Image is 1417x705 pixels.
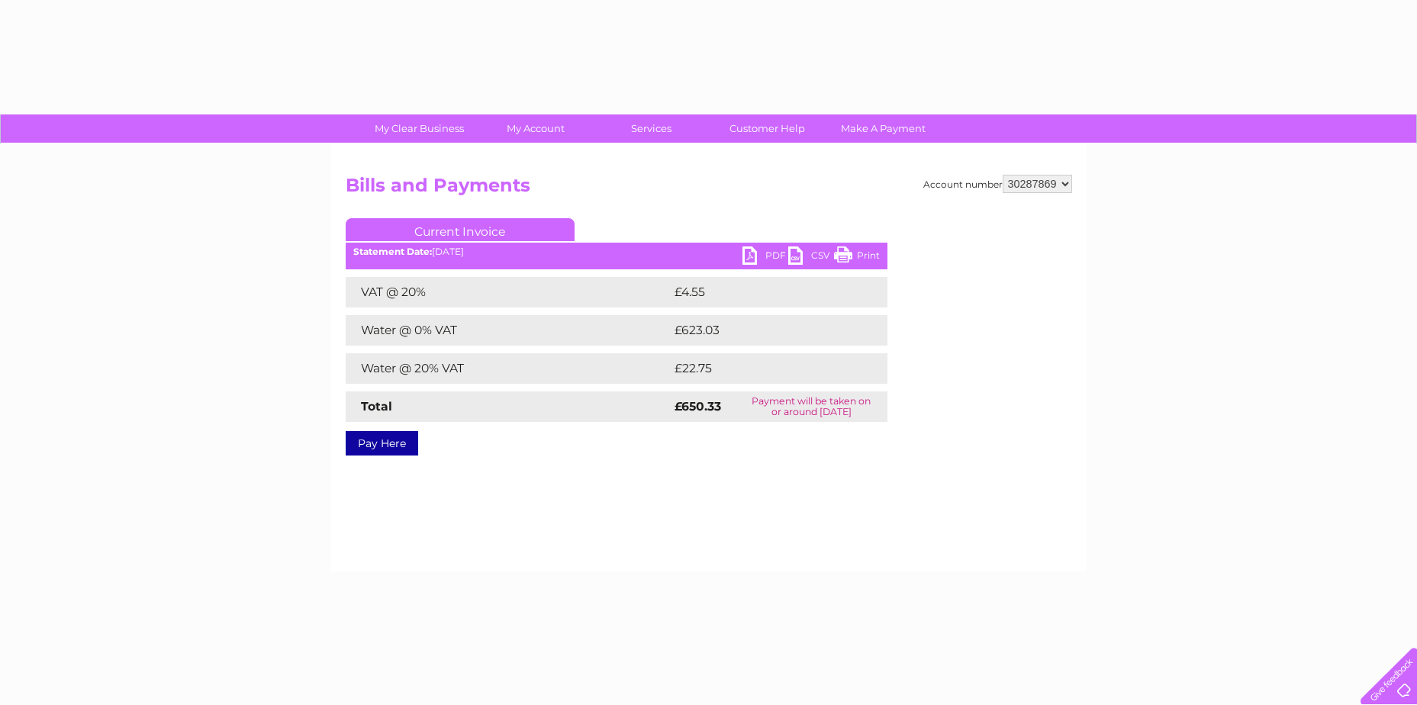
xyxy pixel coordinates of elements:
[472,114,598,143] a: My Account
[346,353,671,384] td: Water @ 20% VAT
[736,391,887,422] td: Payment will be taken on or around [DATE]
[346,431,418,456] a: Pay Here
[671,315,860,346] td: £623.03
[353,246,432,257] b: Statement Date:
[742,246,788,269] a: PDF
[356,114,482,143] a: My Clear Business
[346,175,1072,204] h2: Bills and Payments
[671,277,852,307] td: £4.55
[346,246,887,257] div: [DATE]
[704,114,830,143] a: Customer Help
[923,175,1072,193] div: Account number
[834,246,880,269] a: Print
[361,399,392,414] strong: Total
[346,315,671,346] td: Water @ 0% VAT
[675,399,721,414] strong: £650.33
[788,246,834,269] a: CSV
[820,114,946,143] a: Make A Payment
[346,218,575,241] a: Current Invoice
[671,353,856,384] td: £22.75
[346,277,671,307] td: VAT @ 20%
[588,114,714,143] a: Services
